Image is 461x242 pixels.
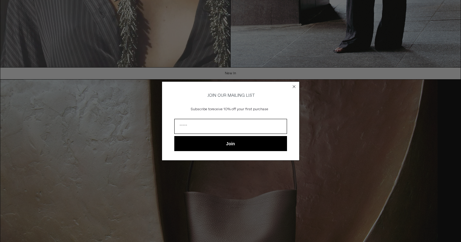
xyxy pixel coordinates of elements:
[191,107,211,112] span: Subscribe to
[211,107,268,112] span: receive 10% off your first purchase
[291,84,297,90] button: Close dialog
[174,136,287,151] button: Join
[174,119,287,134] input: Email
[206,93,255,98] span: JOIN OUR MAILING LIST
